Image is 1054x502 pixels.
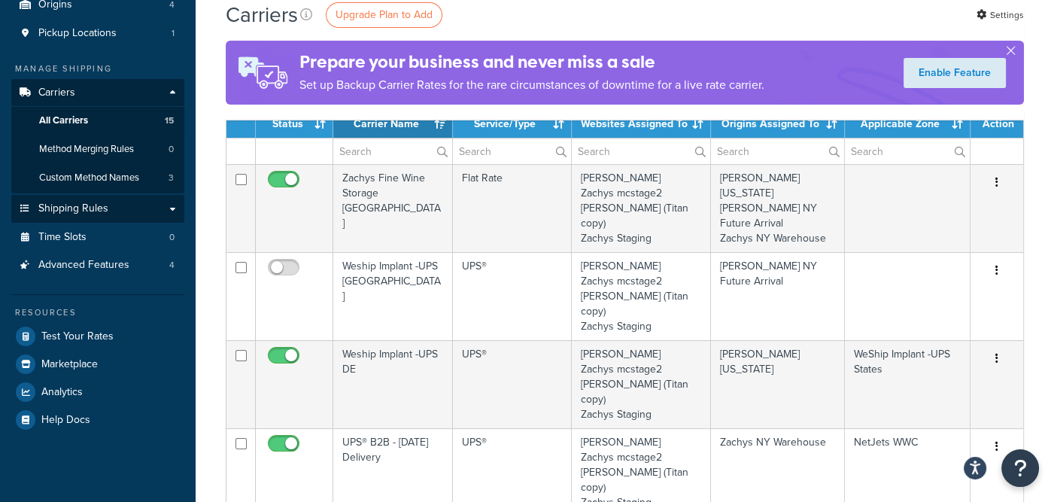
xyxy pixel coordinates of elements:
[165,114,174,127] span: 15
[172,27,175,40] span: 1
[711,252,845,340] td: [PERSON_NAME] NY Future Arrival
[299,75,764,96] p: Set up Backup Carrier Rates for the rare circumstances of downtime for a live rate carrier.
[1001,449,1039,487] button: Open Resource Center
[11,20,184,47] li: Pickup Locations
[38,87,75,99] span: Carriers
[226,41,299,105] img: ad-rules-rateshop-fe6ec290ccb7230408bd80ed9643f0289d75e0ffd9eb532fc0e269fcd187b520.png
[453,340,572,428] td: UPS®
[977,5,1024,26] a: Settings
[256,111,333,138] th: Status: activate to sort column ascending
[11,351,184,378] a: Marketplace
[11,224,184,251] li: Time Slots
[41,386,83,399] span: Analytics
[904,58,1006,88] a: Enable Feature
[11,62,184,75] div: Manage Shipping
[711,138,844,164] input: Search
[38,27,117,40] span: Pickup Locations
[38,231,87,244] span: Time Slots
[39,114,88,127] span: All Carriers
[11,323,184,350] a: Test Your Rates
[169,259,175,272] span: 4
[11,251,184,279] li: Advanced Features
[169,231,175,244] span: 0
[333,138,452,164] input: Search
[845,138,970,164] input: Search
[572,252,711,340] td: [PERSON_NAME] Zachys mcstage2 [PERSON_NAME] (Titan copy) Zachys Staging
[572,340,711,428] td: [PERSON_NAME] Zachys mcstage2 [PERSON_NAME] (Titan copy) Zachys Staging
[11,306,184,319] div: Resources
[11,224,184,251] a: Time Slots 0
[453,252,572,340] td: UPS®
[11,107,184,135] a: All Carriers 15
[11,406,184,434] a: Help Docs
[11,107,184,135] li: All Carriers
[453,111,572,138] th: Service/Type: activate to sort column ascending
[11,251,184,279] a: Advanced Features 4
[11,164,184,192] a: Custom Method Names 3
[39,143,134,156] span: Method Merging Rules
[41,414,90,427] span: Help Docs
[572,138,710,164] input: Search
[41,358,98,371] span: Marketplace
[39,172,139,184] span: Custom Method Names
[711,111,845,138] th: Origins Assigned To: activate to sort column ascending
[169,143,174,156] span: 0
[453,138,571,164] input: Search
[299,50,764,75] h4: Prepare your business and never miss a sale
[11,135,184,163] a: Method Merging Rules 0
[38,259,129,272] span: Advanced Features
[333,340,453,428] td: Weship Implant -UPS DE
[336,7,433,23] span: Upgrade Plan to Add
[333,164,453,252] td: Zachys Fine Wine Storage [GEOGRAPHIC_DATA]
[572,111,711,138] th: Websites Assigned To: activate to sort column ascending
[11,79,184,107] a: Carriers
[845,111,970,138] th: Applicable Zone: activate to sort column ascending
[333,111,453,138] th: Carrier Name: activate to sort column ascending
[38,202,108,215] span: Shipping Rules
[333,252,453,340] td: Weship Implant -UPS [GEOGRAPHIC_DATA]
[970,111,1023,138] th: Action
[845,340,970,428] td: WeShip Implant -UPS States
[711,340,845,428] td: [PERSON_NAME][US_STATE]
[11,20,184,47] a: Pickup Locations 1
[11,379,184,406] a: Analytics
[711,164,845,252] td: [PERSON_NAME][US_STATE] [PERSON_NAME] NY Future Arrival Zachys NY Warehouse
[11,135,184,163] li: Method Merging Rules
[453,164,572,252] td: Flat Rate
[41,330,114,343] span: Test Your Rates
[572,164,711,252] td: [PERSON_NAME] Zachys mcstage2 [PERSON_NAME] (Titan copy) Zachys Staging
[326,2,442,28] a: Upgrade Plan to Add
[11,195,184,223] a: Shipping Rules
[169,172,174,184] span: 3
[11,79,184,193] li: Carriers
[11,164,184,192] li: Custom Method Names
